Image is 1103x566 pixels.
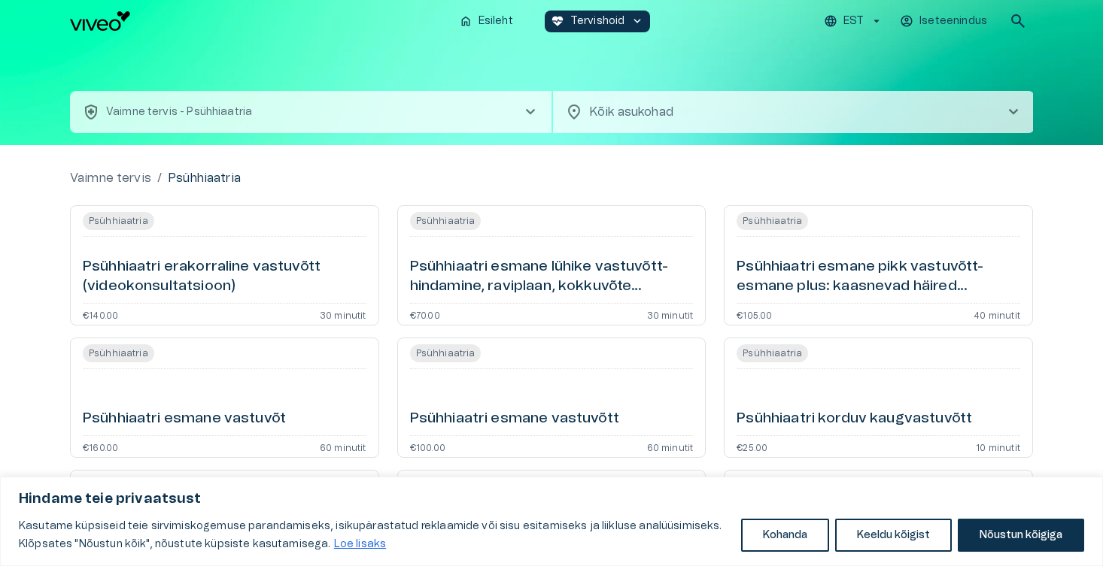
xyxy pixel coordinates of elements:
[19,490,1084,508] p: Hindame teie privaatsust
[453,11,521,32] button: homeEsileht
[410,409,619,429] h6: Psühhiaatri esmane vastuvõtt
[70,169,151,187] a: Vaimne tervis
[410,257,694,297] h6: Psühhiaatri esmane lühike vastuvõtt- hindamine, raviplaan, kokkuvõte (videokonsultatsioon)
[83,257,366,297] h6: Psühhiaatri erakorraline vastuvõtt (videokonsultatsioon)
[459,14,472,28] span: home
[631,14,644,28] span: keyboard_arrow_down
[647,442,694,451] p: 60 minutit
[724,205,1033,325] a: Open service booking details
[724,337,1033,458] a: Open service booking details
[410,347,482,360] span: Psühhiaatria
[737,310,772,319] p: €105.00
[565,103,583,121] span: location_on
[551,14,564,28] span: ecg_heart
[410,310,440,319] p: €70.00
[70,11,447,31] a: Navigate to homepage
[976,442,1020,451] p: 10 minutit
[589,103,980,121] p: Kõik asukohad
[397,337,706,458] a: Open service booking details
[1009,12,1027,30] span: search
[70,205,379,325] a: Open service booking details
[974,310,1020,319] p: 40 minutit
[19,517,730,553] p: Kasutame küpsiseid teie sirvimiskogemuse parandamiseks, isikupärastatud reklaamide või sisu esita...
[397,205,706,325] a: Open service booking details
[106,104,252,120] p: Vaimne tervis - Psühhiaatria
[843,14,864,29] p: EST
[1003,6,1033,36] button: open search modal
[737,347,808,360] span: Psühhiaatria
[70,11,130,31] img: Viveo logo
[479,14,513,29] p: Esileht
[333,538,387,550] a: Loe lisaks
[168,169,241,187] p: Psühhiaatria
[647,310,694,319] p: 30 minutit
[919,14,987,29] p: Iseteenindus
[898,11,991,32] button: Iseteenindus
[410,442,445,451] p: €100.00
[82,103,100,121] span: health_and_safety
[958,519,1084,552] button: Nõustun kõigiga
[737,442,767,451] p: €25.00
[320,442,366,451] p: 60 minutit
[737,214,808,228] span: Psühhiaatria
[737,409,972,429] h6: Psühhiaatri korduv kaugvastuvõtt
[70,91,551,133] button: health_and_safetyVaimne tervis - Psühhiaatriachevron_right
[83,409,286,429] h6: Psühhiaatri esmane vastuvõt
[835,519,952,552] button: Keeldu kõigist
[83,214,154,228] span: Psühhiaatria
[410,214,482,228] span: Psühhiaatria
[83,310,118,319] p: €140.00
[822,11,886,32] button: EST
[157,169,162,187] p: /
[77,12,99,24] span: Help
[1004,103,1022,121] span: chevron_right
[545,11,651,32] button: ecg_heartTervishoidkeyboard_arrow_down
[320,310,366,319] p: 30 minutit
[737,257,1020,297] h6: Psühhiaatri esmane pikk vastuvõtt- esmane plus: kaasnevad häired (videokonsultatsioon)
[570,14,625,29] p: Tervishoid
[83,347,154,360] span: Psühhiaatria
[521,103,539,121] span: chevron_right
[83,442,118,451] p: €160.00
[741,519,829,552] button: Kohanda
[70,337,379,458] a: Open service booking details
